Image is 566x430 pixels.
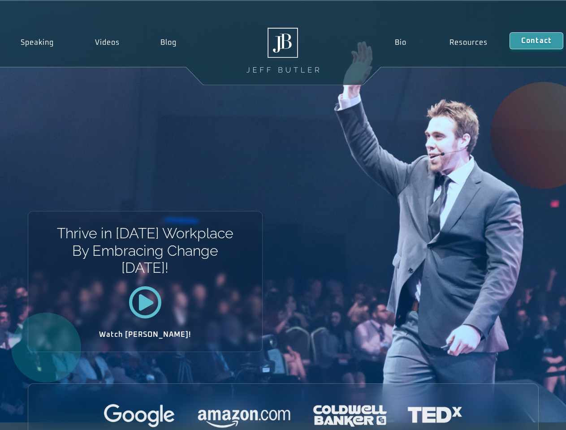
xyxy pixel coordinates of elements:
a: Bio [373,32,428,53]
h2: Watch [PERSON_NAME]! [60,331,231,338]
span: Contact [521,37,552,44]
a: Videos [74,32,140,53]
a: Blog [140,32,197,53]
h1: Thrive in [DATE] Workplace By Embracing Change [DATE]! [56,225,234,276]
a: Contact [510,32,563,49]
a: Resources [428,32,510,53]
nav: Menu [373,32,509,53]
